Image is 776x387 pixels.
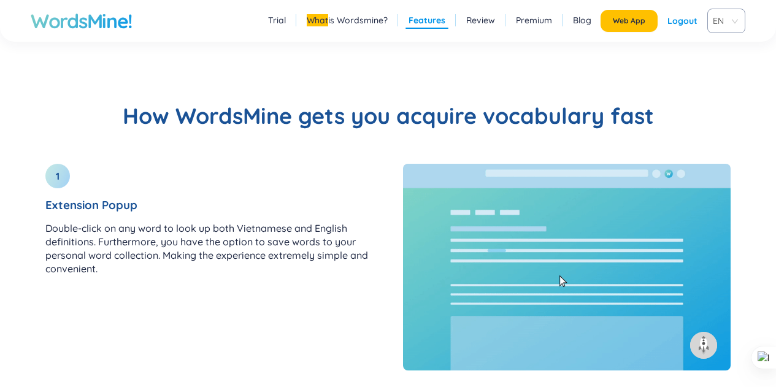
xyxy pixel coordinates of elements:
span: Web App [613,16,645,26]
wordsmine: What [307,14,328,26]
p: Double-click on any word to look up both Vietnamese and English definitions. Furthermore, you hav... [45,221,374,275]
button: Web App [601,10,658,32]
div: 1 [45,164,70,188]
h3: Extension Popup [45,198,374,212]
span: EN [713,12,735,30]
a: Features [409,14,445,26]
a: Blog [573,14,591,26]
a: Whatis Wordsmine? [307,14,388,26]
a: Review [466,14,495,26]
a: Premium [516,14,552,26]
h2: How WordsMine gets you acquire vocabulary fast [31,101,745,131]
a: Trial [268,14,286,26]
img: How WordsMine gets you acquire vocabulary fast [403,164,731,370]
img: to top [694,335,713,355]
div: Logout [667,10,697,32]
a: WordsMine! [31,9,133,33]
